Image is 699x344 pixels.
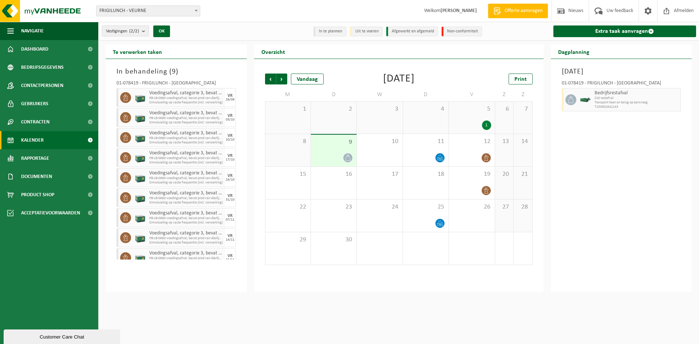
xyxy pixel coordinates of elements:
[562,66,681,77] h3: [DATE]
[96,6,200,16] span: FRIGILUNCH - VEURNE
[106,44,169,59] h2: Te verwerken taken
[226,138,234,142] div: 10/10
[21,167,52,186] span: Documenten
[360,105,399,113] span: 3
[149,90,223,96] span: Voedingsafval, categorie 3, bevat producten van dierlijke oorsprong, kunststof verpakking
[254,44,292,59] h2: Overzicht
[149,150,223,156] span: Voedingsafval, categorie 3, bevat producten van dierlijke oorsprong, kunststof verpakking
[149,130,223,136] span: Voedingsafval, categorie 3, bevat producten van dierlijke oorsprong, kunststof verpakking
[21,186,54,204] span: Product Shop
[21,58,64,76] span: Bedrijfsgegevens
[135,212,146,223] img: PB-LB-0680-HPE-GN-01
[129,29,139,33] count: (2/2)
[149,216,223,221] span: PB-LB-0680 voedingsafval, bevat prod van dierlijke oorspr
[517,203,528,211] span: 28
[562,81,681,88] div: 01-078419 - FRIGILUNCH - [GEOGRAPHIC_DATA]
[149,116,223,120] span: PB-LB-0680 voedingsafval, bevat prod van dierlijke oorspr
[149,110,223,116] span: Voedingsafval, categorie 3, bevat producten van dierlijke oorsprong, kunststof verpakking
[149,181,223,185] span: Omwisseling op vaste frequentie (incl. verwerking)
[149,256,223,261] span: PB-LB-0680 voedingsafval, bevat prod van dierlijke oorspr
[403,88,449,101] td: D
[228,234,233,238] div: VR
[595,100,679,105] span: Transport heen en terug op aanvraag
[135,232,146,243] img: PB-LB-0680-HPE-GN-01
[116,81,236,88] div: 01-078419 - FRIGILUNCH - [GEOGRAPHIC_DATA]
[149,170,223,176] span: Voedingsafval, categorie 3, bevat producten van dierlijke oorsprong, kunststof verpakking
[228,214,233,218] div: VR
[453,105,491,113] span: 5
[149,221,223,225] span: Omwisseling op vaste frequentie (incl. verwerking)
[149,141,223,145] span: Omwisseling op vaste frequentie (incl. verwerking)
[357,88,403,101] td: W
[228,94,233,98] div: VR
[499,170,510,178] span: 20
[315,138,353,146] span: 9
[595,90,679,96] span: Bedrijfsrestafval
[499,105,510,113] span: 6
[453,203,491,211] span: 26
[269,170,307,178] span: 15
[509,74,533,84] a: Print
[449,88,495,101] td: V
[503,7,544,15] span: Offerte aanvragen
[228,194,233,198] div: VR
[21,22,44,40] span: Navigatie
[383,74,415,84] div: [DATE]
[135,152,146,163] img: PB-LB-0680-HPE-GN-01
[135,192,146,203] img: PB-LB-0680-HPE-GN-01
[21,95,48,113] span: Gebruikers
[514,76,527,82] span: Print
[21,113,50,131] span: Contracten
[21,40,48,58] span: Dashboard
[226,258,234,262] div: 21/11
[495,88,514,101] td: Z
[102,25,149,36] button: Vestigingen(2/2)
[149,230,223,236] span: Voedingsafval, categorie 3, bevat producten van dierlijke oorsprong, kunststof verpakking
[4,328,122,344] iframe: chat widget
[517,170,528,178] span: 21
[482,120,491,130] div: 1
[453,170,491,178] span: 19
[153,25,170,37] button: OK
[386,27,438,36] li: Afgewerkt en afgemeld
[269,105,307,113] span: 1
[360,203,399,211] span: 24
[595,105,679,109] span: T250002642143
[488,4,548,18] a: Offerte aanvragen
[226,218,234,222] div: 07/11
[499,203,510,211] span: 27
[21,76,63,95] span: Contactpersonen
[350,27,383,36] li: Uit te voeren
[149,236,223,241] span: PB-LB-0680 voedingsafval, bevat prod van dierlijke oorspr
[135,172,146,183] img: PB-LB-0680-HPE-GN-01
[149,100,223,105] span: Omwisseling op vaste frequentie (incl. verwerking)
[149,190,223,196] span: Voedingsafval, categorie 3, bevat producten van dierlijke oorsprong, kunststof verpakking
[517,138,528,146] span: 14
[149,250,223,256] span: Voedingsafval, categorie 3, bevat producten van dierlijke oorsprong, kunststof verpakking
[514,88,532,101] td: Z
[149,210,223,216] span: Voedingsafval, categorie 3, bevat producten van dierlijke oorsprong, kunststof verpakking
[149,201,223,205] span: Omwisseling op vaste frequentie (incl. verwerking)
[149,161,223,165] span: Omwisseling op vaste frequentie (incl. verwerking)
[228,254,233,258] div: VR
[149,156,223,161] span: PB-LB-0680 voedingsafval, bevat prod van dierlijke oorspr
[315,236,353,244] span: 30
[407,138,445,146] span: 11
[441,8,477,13] strong: [PERSON_NAME]
[149,136,223,141] span: PB-LB-0680 voedingsafval, bevat prod van dierlijke oorspr
[226,178,234,182] div: 24/10
[226,198,234,202] div: 31/10
[226,158,234,162] div: 17/10
[226,118,234,122] div: 03/10
[276,74,287,84] span: Volgende
[226,238,234,242] div: 14/11
[149,196,223,201] span: PB-LB-0680 voedingsafval, bevat prod van dierlijke oorspr
[269,236,307,244] span: 29
[149,241,223,245] span: Omwisseling op vaste frequentie (incl. verwerking)
[315,203,353,211] span: 23
[21,204,80,222] span: Acceptatievoorwaarden
[442,27,482,36] li: Non-conformiteit
[595,96,679,100] span: Z20 restafval
[149,96,223,100] span: PB-LB-0680 voedingsafval, bevat prod van dierlijke oorspr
